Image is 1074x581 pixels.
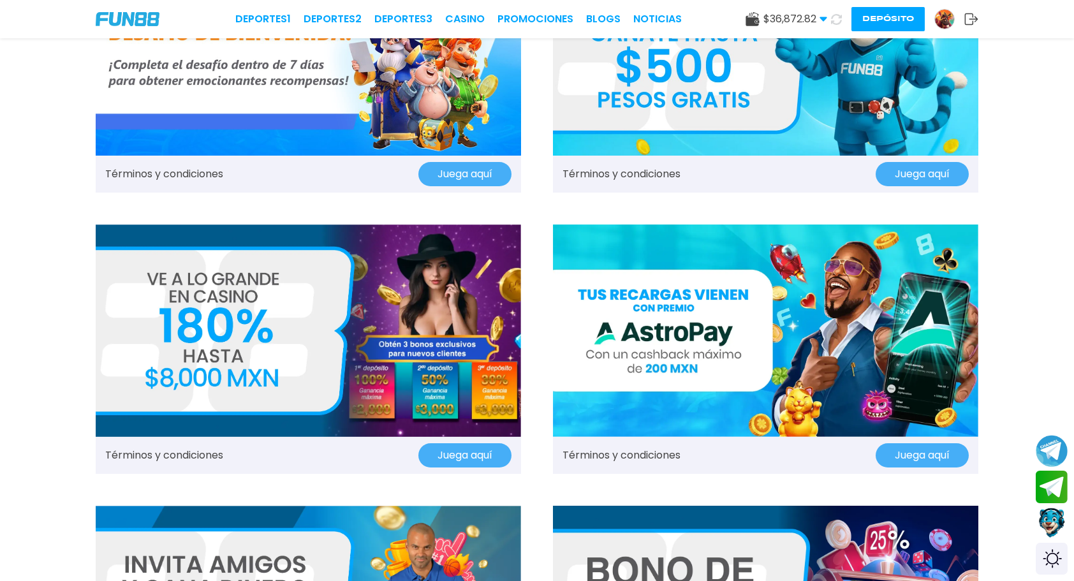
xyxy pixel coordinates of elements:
[418,443,511,467] button: Juega aquí
[934,9,964,29] a: Avatar
[633,11,682,27] a: NOTICIAS
[1036,543,1068,575] div: Switch theme
[497,11,573,27] a: Promociones
[876,443,969,467] button: Juega aquí
[105,166,223,182] a: Términos y condiciones
[935,10,954,29] img: Avatar
[1036,471,1068,504] button: Join telegram
[1036,506,1068,540] button: Contact customer service
[851,7,925,31] button: Depósito
[553,224,978,438] img: Promo Banner
[418,162,511,186] button: Juega aquí
[876,162,969,186] button: Juega aquí
[1036,434,1068,467] button: Join telegram channel
[586,11,621,27] a: BLOGS
[304,11,362,27] a: Deportes2
[105,448,223,463] a: Términos y condiciones
[563,448,680,463] a: Términos y condiciones
[445,11,485,27] a: CASINO
[96,224,521,438] img: Promo Banner
[374,11,432,27] a: Deportes3
[563,166,680,182] a: Términos y condiciones
[96,12,159,26] img: Company Logo
[763,11,827,27] span: $ 36,872.82
[235,11,291,27] a: Deportes1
